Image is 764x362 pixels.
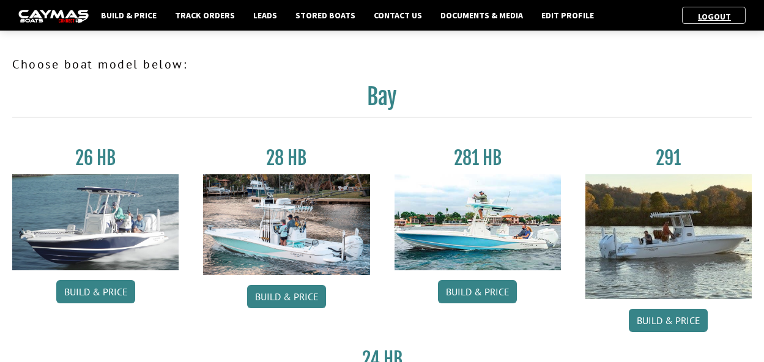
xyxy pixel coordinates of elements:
a: Stored Boats [289,7,362,23]
a: Build & Price [247,285,326,308]
a: Build & Price [629,309,708,332]
h2: Bay [12,83,752,117]
a: Build & Price [56,280,135,303]
img: 28-hb-twin.jpg [395,174,561,270]
a: Contact Us [368,7,428,23]
img: caymas-dealer-connect-2ed40d3bc7270c1d8d7ffb4b79bf05adc795679939227970def78ec6f6c03838.gif [18,10,89,23]
a: Documents & Media [434,7,529,23]
a: Leads [247,7,283,23]
a: Track Orders [169,7,241,23]
h3: 281 HB [395,147,561,169]
a: Build & Price [438,280,517,303]
img: 291_Thumbnail.jpg [585,174,752,299]
p: Choose boat model below: [12,55,752,73]
img: 28_hb_thumbnail_for_caymas_connect.jpg [203,174,369,275]
h3: 26 HB [12,147,179,169]
a: Build & Price [95,7,163,23]
img: 26_new_photo_resized.jpg [12,174,179,270]
a: Edit Profile [535,7,600,23]
a: Logout [692,11,737,22]
h3: 28 HB [203,147,369,169]
h3: 291 [585,147,752,169]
